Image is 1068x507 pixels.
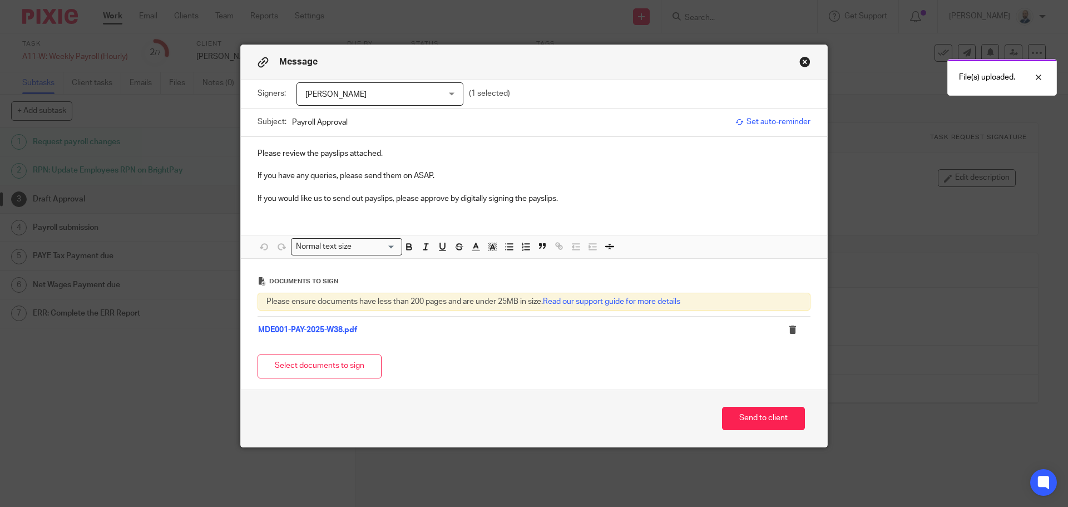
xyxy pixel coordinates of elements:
span: Normal text size [294,241,354,253]
span: Set auto-reminder [735,116,810,127]
input: Search for option [355,241,395,253]
span: Documents to sign [269,278,338,284]
p: Please review the payslips attached. [258,148,810,159]
button: Send to client [722,407,805,431]
p: (1 selected) [469,88,510,99]
a: MDE001-PAY-2025-W38.pdf [258,326,357,334]
p: File(s) uploaded. [959,72,1015,83]
p: If you would like us to send out payslips, please approve by digitally signing the payslips. [258,193,810,204]
a: Read our support guide for more details [543,298,680,306]
label: Subject: [258,116,286,127]
div: Search for option [291,238,402,255]
label: Signers: [258,88,291,99]
p: If you have any queries, please send them on ASAP. [258,170,810,181]
button: Select documents to sign [258,355,382,378]
div: Please ensure documents have less than 200 pages and are under 25MB in size. [258,293,810,311]
span: [PERSON_NAME] [305,91,367,99]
